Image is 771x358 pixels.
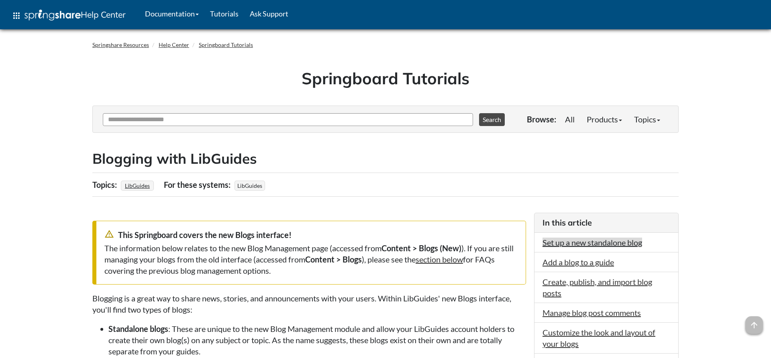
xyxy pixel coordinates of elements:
[745,316,763,334] span: arrow_upward
[139,4,204,24] a: Documentation
[98,67,673,89] h1: Springboard Tutorials
[559,111,581,127] a: All
[416,254,463,264] a: section below
[581,111,628,127] a: Products
[81,9,126,20] span: Help Center
[6,4,131,28] a: apps Help Center
[479,113,505,126] button: Search
[628,111,666,127] a: Topics
[381,243,461,253] strong: Content > Blogs (New)
[164,177,233,192] div: For these systems:
[124,180,151,191] a: LibGuides
[92,293,526,315] p: Blogging is a great way to share news, stories, and announcements with your users. Within LibGuid...
[543,238,642,247] a: Set up a new standalone blog
[543,308,641,317] a: Manage blog post comments
[527,114,556,125] p: Browse:
[543,257,614,267] a: Add a blog to a guide
[104,242,518,276] div: The information below relates to the new Blog Management page (accessed from ). If you are still ...
[104,229,518,240] div: This Springboard covers the new Blogs interface!
[244,4,294,24] a: Ask Support
[108,324,168,334] strong: Standalone blogs
[92,41,149,48] a: Springshare Resources
[543,327,655,348] a: Customize the look and layout of your blogs
[159,41,189,48] a: Help Center
[305,254,362,264] strong: Content > Blogs
[12,11,21,20] span: apps
[204,4,244,24] a: Tutorials
[745,317,763,327] a: arrow_upward
[235,181,265,191] span: LibGuides
[24,10,81,20] img: Springshare
[104,229,114,239] span: warning_amber
[543,277,652,298] a: Create, publish, and import blog posts
[92,149,679,169] h2: Blogging with LibGuides
[199,41,253,48] a: Springboard Tutorials
[543,217,670,228] h3: In this article
[92,177,119,192] div: Topics:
